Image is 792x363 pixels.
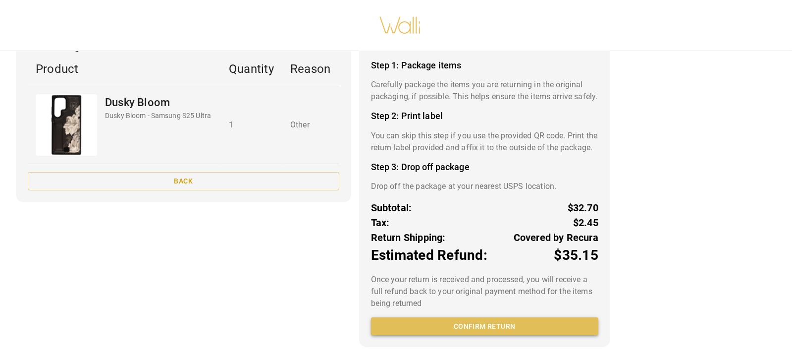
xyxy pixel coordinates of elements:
p: $2.45 [573,215,598,230]
p: Dusky Bloom [105,94,211,111]
p: Subtotal: [371,200,412,215]
p: 1 [229,119,274,131]
h4: Step 3: Drop off package [371,162,598,173]
p: Dusky Bloom - Samsung S25 Ultra [105,111,211,121]
p: Tax: [371,215,390,230]
button: Confirm return [371,317,598,336]
p: Other [290,119,331,131]
p: Drop off the package at your nearest USPS location. [371,181,598,192]
img: walli-inc.myshopify.com [379,4,422,47]
p: Return Shipping: [371,230,446,245]
h4: Step 1: Package items [371,60,598,71]
p: $35.15 [554,245,598,266]
p: Estimated Refund: [371,245,487,266]
p: Once your return is received and processed, you will receive a full refund back to your original ... [371,274,598,309]
p: Carefully package the items you are returning in the original packaging, if possible. This helps ... [371,79,598,103]
h4: Step 2: Print label [371,111,598,121]
p: Product [36,60,213,78]
p: Reason [290,60,331,78]
p: Quantity [229,60,274,78]
button: Back [28,172,339,190]
p: You can skip this step if you use the provided QR code. Print the return label provided and affix... [371,130,598,154]
p: Covered by Recura [514,230,598,245]
p: $32.70 [568,200,598,215]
